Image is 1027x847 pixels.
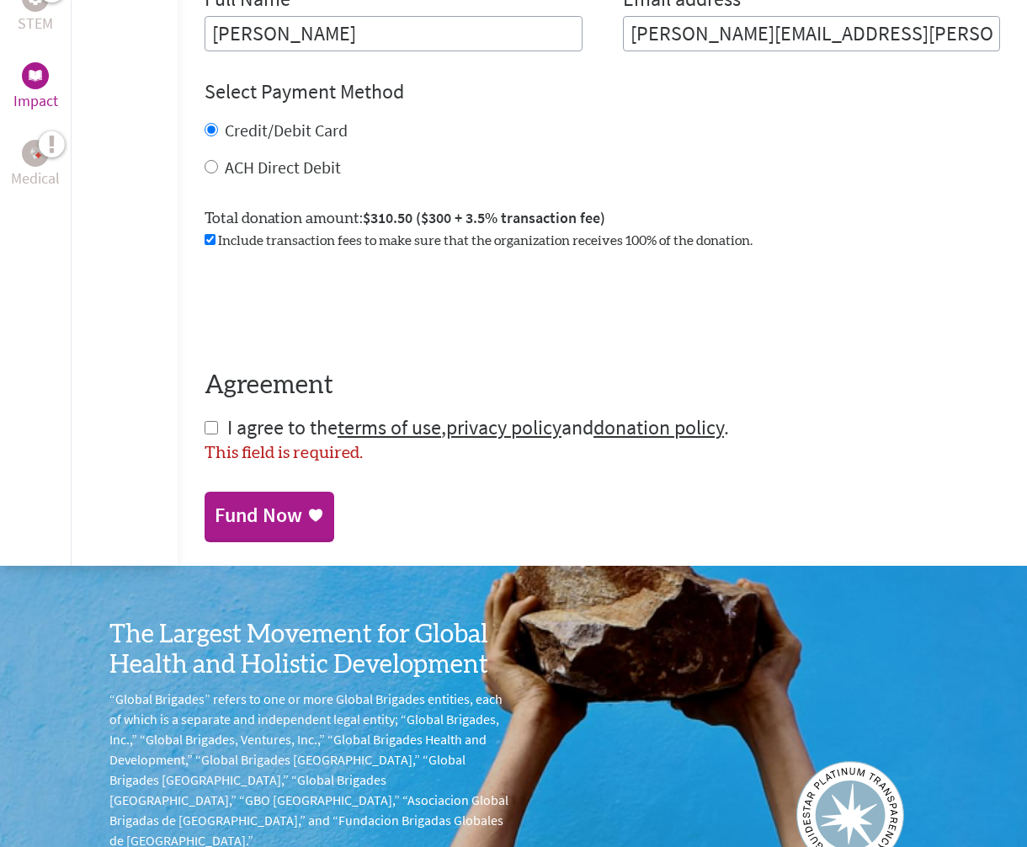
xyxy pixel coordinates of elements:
[363,208,605,227] span: $310.50 ($300 + 3.5% transaction fee)
[13,62,58,113] a: ImpactImpact
[205,271,460,337] iframe: reCAPTCHA
[205,492,334,539] a: Fund Now
[215,502,302,529] div: Fund Now
[18,12,53,35] p: STEM
[227,414,729,440] span: I agree to the , and .
[22,140,49,167] div: Medical
[338,414,441,440] a: terms of use
[11,140,60,190] a: MedicalMedical
[109,620,513,680] h3: The Largest Movement for Global Health and Holistic Development
[11,167,60,190] p: Medical
[29,146,42,160] img: Medical
[225,157,341,178] label: ACH Direct Debit
[22,62,49,89] div: Impact
[29,70,42,82] img: Impact
[623,16,1001,51] input: Your Email
[225,120,348,141] label: Credit/Debit Card
[13,89,58,113] p: Impact
[205,206,605,231] label: Total donation amount:
[446,414,561,440] a: privacy policy
[205,16,583,51] input: Enter Full Name
[205,78,1000,105] h4: Select Payment Method
[593,414,724,440] a: donation policy
[218,234,753,248] span: Include transaction fees to make sure that the organization receives 100% of the donation.
[205,370,1000,401] h4: Agreement
[205,445,363,461] label: This field is required.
